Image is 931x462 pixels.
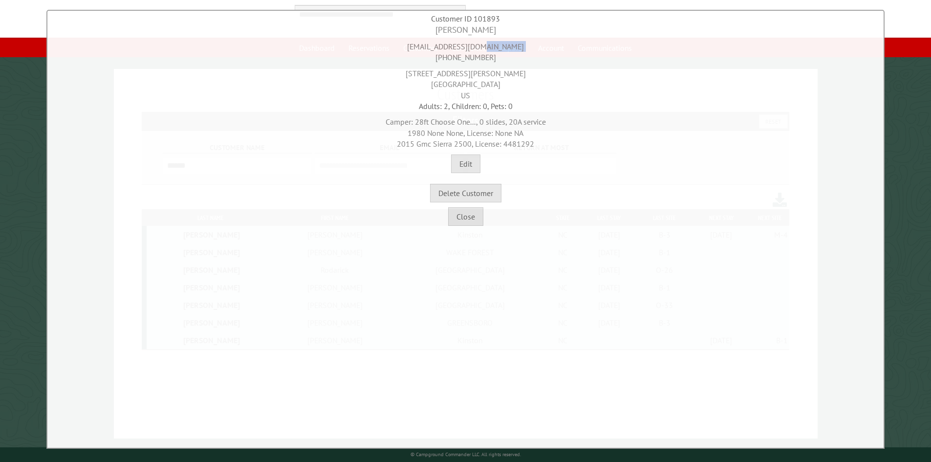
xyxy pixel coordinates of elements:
[50,36,881,63] div: [EMAIL_ADDRESS][DOMAIN_NAME] [PHONE_NUMBER]
[430,184,501,202] button: Delete Customer
[50,63,881,101] div: [STREET_ADDRESS][PERSON_NAME] [GEOGRAPHIC_DATA] US
[50,24,881,36] div: [PERSON_NAME]
[411,451,521,458] small: © Campground Commander LLC. All rights reserved.
[50,101,881,111] div: Adults: 2, Children: 0, Pets: 0
[50,13,881,24] div: Customer ID 101893
[451,154,480,173] button: Edit
[397,139,534,149] span: 2015 Gmc Sierra 2500, License: 4481292
[408,128,523,138] span: 1980 None None, License: None NA
[448,207,483,226] button: Close
[50,111,881,149] div: Camper: 28ft Choose One..., 0 slides, 20A service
